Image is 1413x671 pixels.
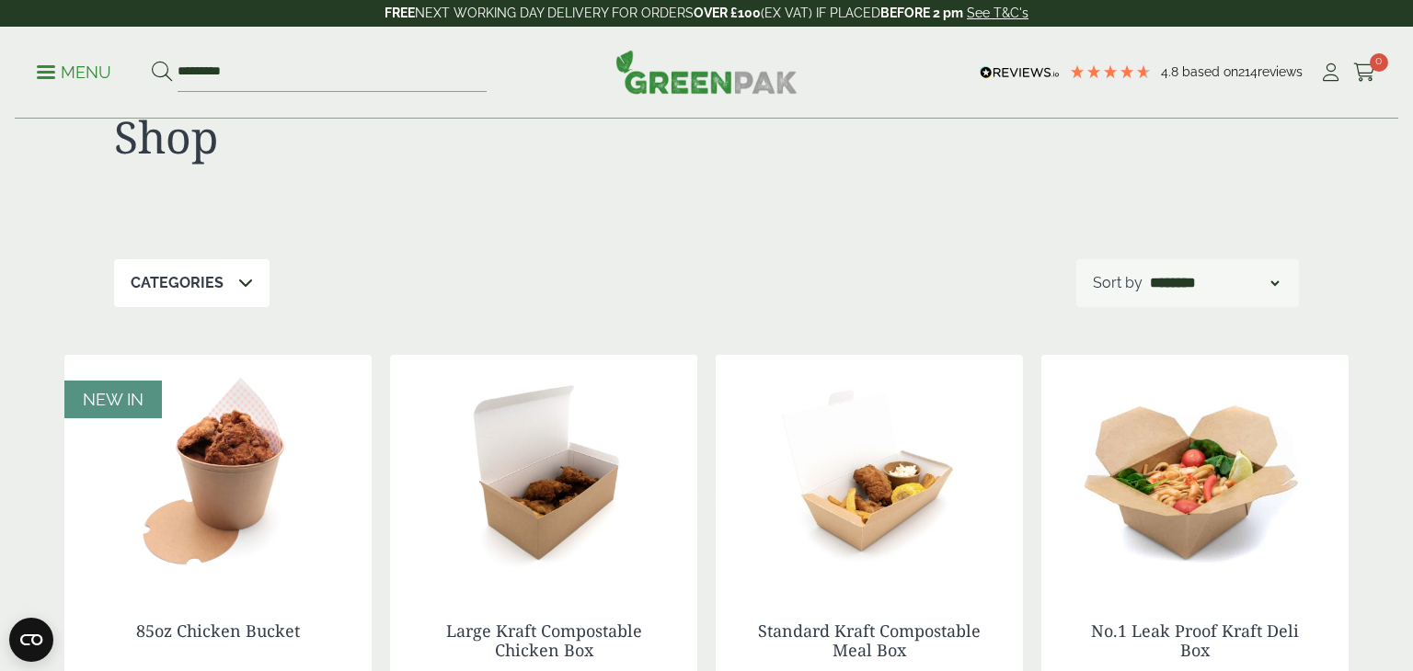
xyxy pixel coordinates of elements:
[64,355,372,585] img: 5430084 85oz Chicken Bucket with Fried Chicken
[1041,355,1349,585] img: kraft deli box
[1069,63,1152,80] div: 4.79 Stars
[1370,53,1388,72] span: 0
[1353,59,1376,86] a: 0
[1238,64,1258,79] span: 214
[37,62,111,84] p: Menu
[758,620,981,662] a: Standard Kraft Compostable Meal Box
[83,390,144,409] span: NEW IN
[1182,64,1238,79] span: Based on
[1091,620,1299,662] a: No.1 Leak Proof Kraft Deli Box
[446,620,642,662] a: Large Kraft Compostable Chicken Box
[9,618,53,662] button: Open CMP widget
[1146,272,1282,294] select: Shop order
[131,272,224,294] p: Categories
[967,6,1028,20] a: See T&C's
[694,6,761,20] strong: OVER £100
[385,6,415,20] strong: FREE
[1258,64,1303,79] span: reviews
[880,6,963,20] strong: BEFORE 2 pm
[114,110,706,164] h1: Shop
[1319,63,1342,82] i: My Account
[37,62,111,80] a: Menu
[615,50,798,94] img: GreenPak Supplies
[1161,64,1182,79] span: 4.8
[136,620,300,642] a: 85oz Chicken Bucket
[716,355,1023,585] img: chicken box
[390,355,697,585] img: chicken box
[1093,272,1143,294] p: Sort by
[980,66,1060,79] img: REVIEWS.io
[1353,63,1376,82] i: Cart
